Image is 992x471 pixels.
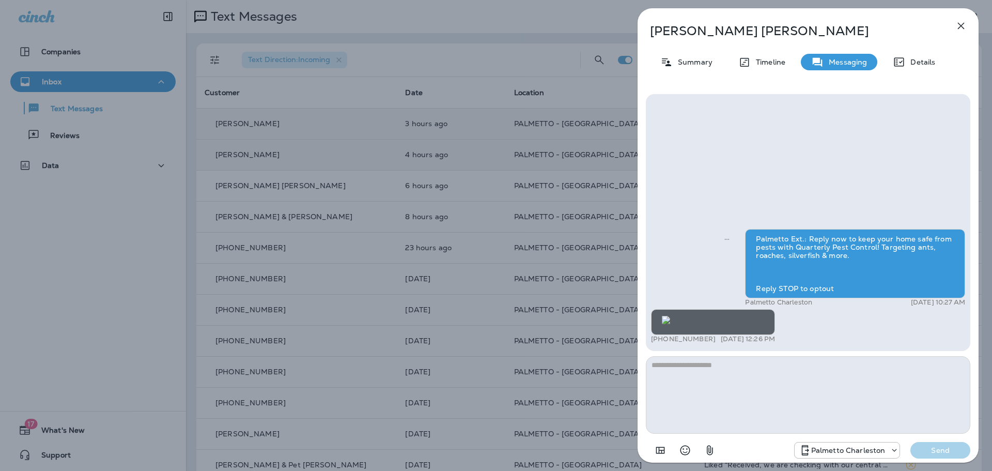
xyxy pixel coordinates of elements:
[721,335,775,343] p: [DATE] 12:26 PM
[675,440,695,461] button: Select an emoji
[650,440,671,461] button: Add in a premade template
[650,24,932,38] p: [PERSON_NAME] [PERSON_NAME]
[651,335,716,343] p: [PHONE_NUMBER]
[811,446,886,454] p: Palmetto Charleston
[751,58,785,66] p: Timeline
[795,444,900,457] div: +1 (843) 277-8322
[824,58,867,66] p: Messaging
[911,298,965,307] p: [DATE] 10:27 AM
[905,58,935,66] p: Details
[673,58,712,66] p: Summary
[745,298,812,307] p: Palmetto Charleston
[662,316,670,324] img: twilio-download
[745,229,965,298] div: Palmetto Ext.: Reply now to keep your home safe from pests with Quarterly Pest Control! Targeting...
[724,234,730,243] span: Sent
